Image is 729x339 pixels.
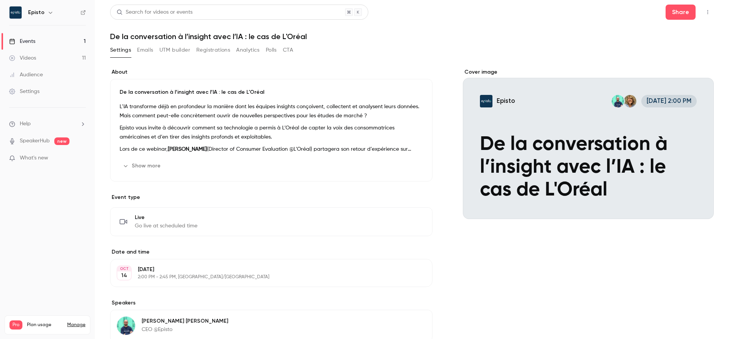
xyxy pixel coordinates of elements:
h6: Episto [28,9,44,16]
button: Registrations [196,44,230,56]
span: Live [135,214,197,221]
button: Polls [266,44,277,56]
label: Cover image [463,68,714,76]
button: UTM builder [159,44,190,56]
span: Help [20,120,31,128]
strong: [PERSON_NAME] [168,147,207,152]
a: SpeakerHub [20,137,50,145]
button: Analytics [236,44,260,56]
button: CTA [283,44,293,56]
div: Audience [9,71,43,79]
iframe: Noticeable Trigger [77,155,86,162]
div: OCT [117,266,131,271]
li: help-dropdown-opener [9,120,86,128]
a: Manage [67,322,85,328]
div: Search for videos or events [117,8,193,16]
p: 14 [121,272,127,279]
label: Date and time [110,248,432,256]
span: What's new [20,154,48,162]
span: Go live at scheduled time [135,222,197,230]
p: [PERSON_NAME] [PERSON_NAME] [142,317,228,325]
div: Events [9,38,35,45]
button: Show more [120,160,165,172]
img: Episto [9,6,22,19]
p: CEO @Episto [142,326,228,333]
section: Cover image [463,68,714,219]
p: Event type [110,194,432,201]
img: Jérémy Lefebvre [117,317,135,335]
span: Pro [9,320,22,330]
p: 2:00 PM - 2:45 PM, [GEOGRAPHIC_DATA]/[GEOGRAPHIC_DATA] [138,274,392,280]
p: Episto vous invite à découvrir comment sa technologie a permis à L’Oréal de capter la voix des co... [120,123,423,142]
button: Share [666,5,696,20]
span: Plan usage [27,322,63,328]
div: Settings [9,88,39,95]
button: Settings [110,44,131,56]
p: Lors de ce webinar, (Director of Consumer Evaluation @L’Oréal) partagera son retour d’expérience ... [120,145,423,154]
label: About [110,68,432,76]
div: Videos [9,54,36,62]
span: new [54,137,69,145]
p: De la conversation à l’insight avec l’IA : le cas de L'Oréal [120,88,423,96]
h1: De la conversation à l’insight avec l’IA : le cas de L'Oréal [110,32,714,41]
button: Emails [137,44,153,56]
p: L’IA transforme déjà en profondeur la manière dont les équipes insights conçoivent, collectent et... [120,102,423,120]
p: [DATE] [138,266,392,273]
label: Speakers [110,299,432,307]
